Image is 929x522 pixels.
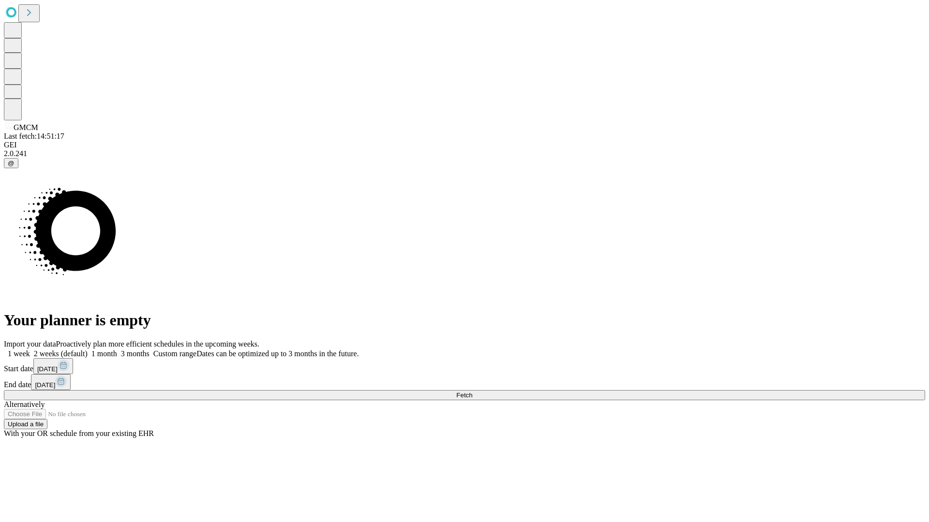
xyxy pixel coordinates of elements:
[121,349,150,358] span: 3 months
[4,358,925,374] div: Start date
[37,365,58,373] span: [DATE]
[4,400,45,408] span: Alternatively
[4,158,18,168] button: @
[4,141,925,149] div: GEI
[4,340,56,348] span: Import your data
[456,391,472,399] span: Fetch
[4,419,47,429] button: Upload a file
[4,149,925,158] div: 2.0.241
[35,381,55,389] span: [DATE]
[33,358,73,374] button: [DATE]
[4,311,925,329] h1: Your planner is empty
[4,429,154,437] span: With your OR schedule from your existing EHR
[196,349,359,358] span: Dates can be optimized up to 3 months in the future.
[91,349,117,358] span: 1 month
[56,340,259,348] span: Proactively plan more efficient schedules in the upcoming weeks.
[31,374,71,390] button: [DATE]
[34,349,88,358] span: 2 weeks (default)
[4,132,64,140] span: Last fetch: 14:51:17
[153,349,196,358] span: Custom range
[8,349,30,358] span: 1 week
[4,374,925,390] div: End date
[8,159,15,167] span: @
[14,123,38,131] span: GMCM
[4,390,925,400] button: Fetch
